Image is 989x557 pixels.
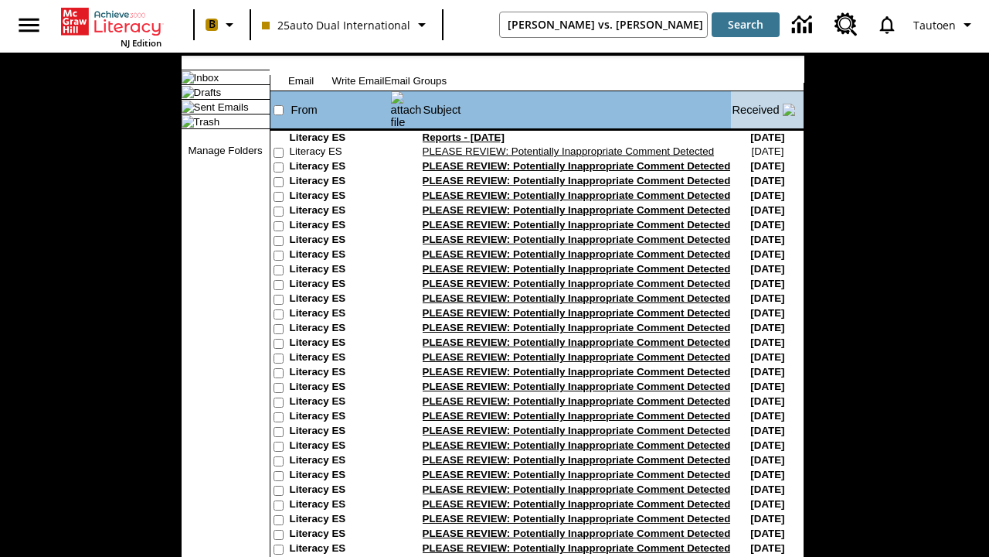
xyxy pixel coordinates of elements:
[290,498,390,513] td: Literacy ES
[290,263,390,278] td: Literacy ES
[290,381,390,395] td: Literacy ES
[290,292,390,307] td: Literacy ES
[6,2,52,48] button: Open side menu
[290,469,390,484] td: Literacy ES
[423,278,731,289] a: PLEASE REVIEW: Potentially Inappropriate Comment Detected
[290,351,390,366] td: Literacy ES
[750,190,784,201] nobr: [DATE]
[423,513,731,525] a: PLEASE REVIEW: Potentially Inappropriate Comment Detected
[750,381,784,392] nobr: [DATE]
[423,439,731,451] a: PLEASE REVIEW: Potentially Inappropriate Comment Detected
[290,160,390,175] td: Literacy ES
[867,5,907,45] a: Notifications
[423,175,731,186] a: PLEASE REVIEW: Potentially Inappropriate Comment Detected
[290,307,390,322] td: Literacy ES
[332,75,385,87] a: Write Email
[423,351,731,363] a: PLEASE REVIEW: Potentially Inappropriate Comment Detected
[121,37,161,49] span: NJ Edition
[423,263,731,275] a: PLEASE REVIEW: Potentially Inappropriate Comment Detected
[712,12,780,37] button: Search
[423,234,731,245] a: PLEASE REVIEW: Potentially Inappropriate Comment Detected
[750,484,784,495] nobr: [DATE]
[423,132,505,143] a: Reports - [DATE]
[750,132,784,143] nobr: [DATE]
[290,528,390,542] td: Literacy ES
[750,175,784,186] nobr: [DATE]
[423,454,731,466] a: PLEASE REVIEW: Potentially Inappropriate Comment Detected
[290,337,390,351] td: Literacy ES
[750,513,784,525] nobr: [DATE]
[290,278,390,292] td: Literacy ES
[290,175,390,190] td: Literacy ES
[750,542,784,554] nobr: [DATE]
[194,87,222,98] a: Drafts
[290,248,390,263] td: Literacy ES
[750,395,784,407] nobr: [DATE]
[290,395,390,410] td: Literacy ES
[750,425,784,436] nobr: [DATE]
[290,204,390,219] td: Literacy ES
[783,4,825,46] a: Data Center
[423,292,731,304] a: PLEASE REVIEW: Potentially Inappropriate Comment Detected
[290,513,390,528] td: Literacy ES
[188,145,262,156] a: Manage Folders
[423,528,731,539] a: PLEASE REVIEW: Potentially Inappropriate Comment Detected
[423,219,731,231] a: PLEASE REVIEW: Potentially Inappropriate Comment Detected
[423,366,731,378] a: PLEASE REVIEW: Potentially Inappropriate Comment Detected
[750,410,784,422] nobr: [DATE]
[750,248,784,260] nobr: [DATE]
[423,410,731,422] a: PLEASE REVIEW: Potentially Inappropriate Comment Detected
[750,234,784,245] nobr: [DATE]
[290,145,390,160] td: Literacy ES
[750,454,784,466] nobr: [DATE]
[61,5,161,49] div: Home
[290,219,390,234] td: Literacy ES
[750,469,784,480] nobr: [DATE]
[750,498,784,510] nobr: [DATE]
[423,204,731,216] a: PLEASE REVIEW: Potentially Inappropriate Comment Detected
[290,322,390,337] td: Literacy ES
[750,439,784,451] nobr: [DATE]
[194,101,249,113] a: Sent Emails
[750,219,784,231] nobr: [DATE]
[290,425,390,439] td: Literacy ES
[732,104,779,116] a: Received
[783,104,795,116] img: arrow_down.gif
[750,528,784,539] nobr: [DATE]
[423,395,731,407] a: PLEASE REVIEW: Potentially Inappropriate Comment Detected
[423,542,731,554] a: PLEASE REVIEW: Potentially Inappropriate Comment Detected
[290,484,390,498] td: Literacy ES
[194,72,219,84] a: Inbox
[290,234,390,248] td: Literacy ES
[182,101,194,113] img: folder_icon.gif
[750,351,784,363] nobr: [DATE]
[423,104,461,116] a: Subject
[199,11,245,39] button: Boost Class color is peach. Change class color
[290,132,390,145] td: Literacy ES
[500,12,708,37] input: search field
[750,337,784,348] nobr: [DATE]
[423,190,731,201] a: PLEASE REVIEW: Potentially Inappropriate Comment Detected
[750,204,784,216] nobr: [DATE]
[825,4,867,46] a: Resource Center, Will open in new tab
[290,410,390,425] td: Literacy ES
[423,469,731,480] a: PLEASE REVIEW: Potentially Inappropriate Comment Detected
[423,322,731,333] a: PLEASE REVIEW: Potentially Inappropriate Comment Detected
[913,17,956,33] span: Tautoen
[751,145,783,157] nobr: [DATE]
[194,116,220,128] a: Trash
[750,160,784,172] nobr: [DATE]
[750,322,784,333] nobr: [DATE]
[290,542,390,557] td: Literacy ES
[423,160,731,172] a: PLEASE REVIEW: Potentially Inappropriate Comment Detected
[423,307,731,319] a: PLEASE REVIEW: Potentially Inappropriate Comment Detected
[291,104,318,116] a: From
[423,484,731,495] a: PLEASE REVIEW: Potentially Inappropriate Comment Detected
[907,11,983,39] button: Profile/Settings
[256,11,437,39] button: Class: 25auto Dual International, Select your class
[290,439,390,454] td: Literacy ES
[182,71,194,84] img: folder_icon_pick.gif
[423,425,731,436] a: PLEASE REVIEW: Potentially Inappropriate Comment Detected
[750,307,784,319] nobr: [DATE]
[182,115,194,128] img: folder_icon.gif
